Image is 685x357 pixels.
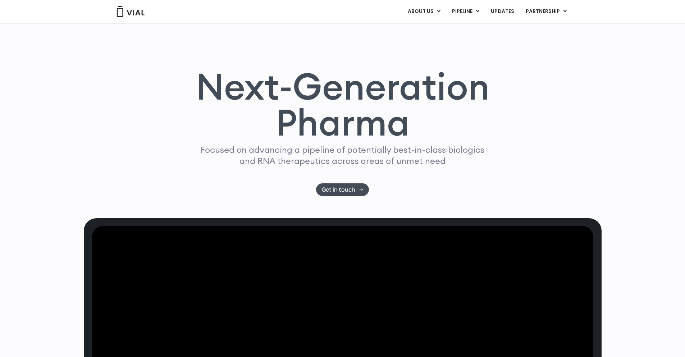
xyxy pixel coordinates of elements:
[520,5,572,18] a: PARTNERSHIPMenu Toggle
[402,5,446,18] a: ABOUT USMenu Toggle
[198,144,488,166] p: Focused on advancing a pipeline of potentially best-in-class biologics and RNA therapeutics acros...
[446,5,485,18] a: PIPELINEMenu Toggle
[116,6,145,17] img: Vial Logo
[485,5,520,18] a: UPDATES
[316,183,369,196] a: Get in touch
[187,68,498,141] h1: Next-Generation Pharma
[322,187,355,192] span: Get in touch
